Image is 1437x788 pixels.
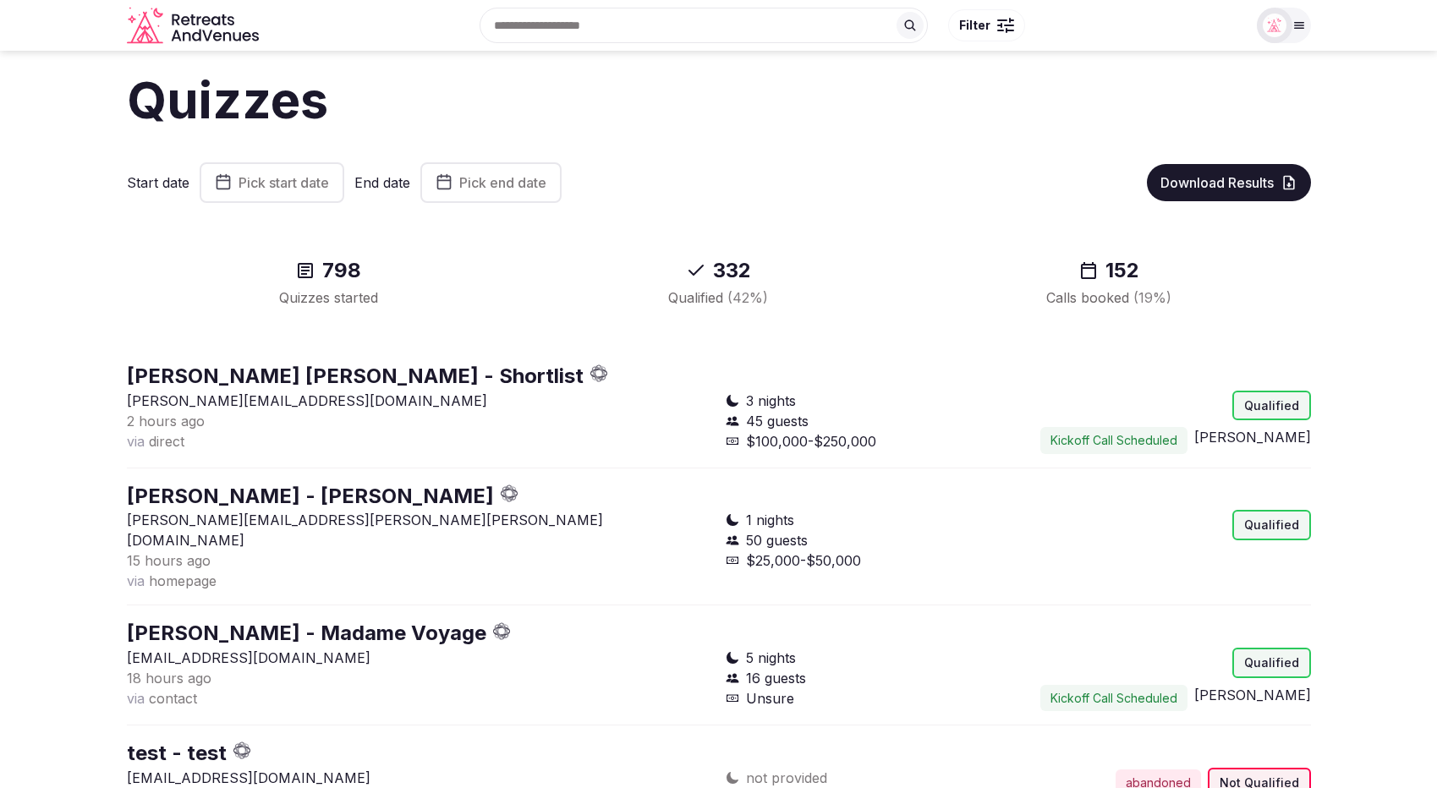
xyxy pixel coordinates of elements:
[127,768,712,788] p: [EMAIL_ADDRESS][DOMAIN_NAME]
[127,411,205,431] button: 2 hours ago
[948,9,1025,41] button: Filter
[127,433,145,450] span: via
[1194,427,1311,447] button: [PERSON_NAME]
[127,648,712,668] p: [EMAIL_ADDRESS][DOMAIN_NAME]
[1160,174,1274,191] span: Download Results
[127,173,189,192] label: Start date
[127,7,262,45] svg: Retreats and Venues company logo
[544,257,893,284] div: 332
[746,411,809,431] span: 45 guests
[127,413,205,430] span: 2 hours ago
[1263,14,1286,37] img: Matt Grant Oakes
[1232,391,1311,421] div: Qualified
[127,64,1311,135] h1: Quizzes
[127,690,145,707] span: via
[354,173,410,192] label: End date
[726,431,1012,451] div: $100,000-$250,000
[746,391,796,411] span: 3 nights
[127,572,145,589] span: via
[1147,164,1311,201] button: Download Results
[746,530,808,550] span: 50 guests
[127,550,211,571] button: 15 hours ago
[149,433,184,450] span: direct
[726,688,1012,709] div: Unsure
[544,287,893,308] div: Qualified
[746,648,796,668] span: 5 nights
[1194,685,1311,705] button: [PERSON_NAME]
[127,364,584,388] a: [PERSON_NAME] [PERSON_NAME] - Shortlist
[127,510,712,550] p: [PERSON_NAME][EMAIL_ADDRESS][PERSON_NAME][PERSON_NAME][DOMAIN_NAME]
[459,174,546,191] span: Pick end date
[127,552,211,569] span: 15 hours ago
[934,257,1283,284] div: 152
[1040,685,1187,712] button: Kickoff Call Scheduled
[1232,510,1311,540] div: Qualified
[746,510,794,530] span: 1 nights
[127,668,211,688] button: 18 hours ago
[127,621,486,645] a: [PERSON_NAME] - Madame Voyage
[127,391,712,411] p: [PERSON_NAME][EMAIL_ADDRESS][DOMAIN_NAME]
[934,287,1283,308] div: Calls booked
[127,741,227,765] a: test - test
[149,690,197,707] span: contact
[1232,648,1311,678] div: Qualified
[127,362,584,391] button: [PERSON_NAME] [PERSON_NAME] - Shortlist
[726,550,1012,571] div: $25,000-$50,000
[746,668,806,688] span: 16 guests
[154,287,503,308] div: Quizzes started
[127,7,262,45] a: Visit the homepage
[727,289,768,306] span: ( 42 %)
[127,670,211,687] span: 18 hours ago
[127,619,486,648] button: [PERSON_NAME] - Madame Voyage
[1133,289,1171,306] span: ( 19 %)
[149,572,217,589] span: homepage
[959,17,990,34] span: Filter
[154,257,503,284] div: 798
[239,174,329,191] span: Pick start date
[127,484,494,508] a: [PERSON_NAME] - [PERSON_NAME]
[200,162,344,203] button: Pick start date
[1040,427,1187,454] button: Kickoff Call Scheduled
[127,739,227,768] button: test - test
[420,162,562,203] button: Pick end date
[127,482,494,511] button: [PERSON_NAME] - [PERSON_NAME]
[746,768,827,788] span: not provided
